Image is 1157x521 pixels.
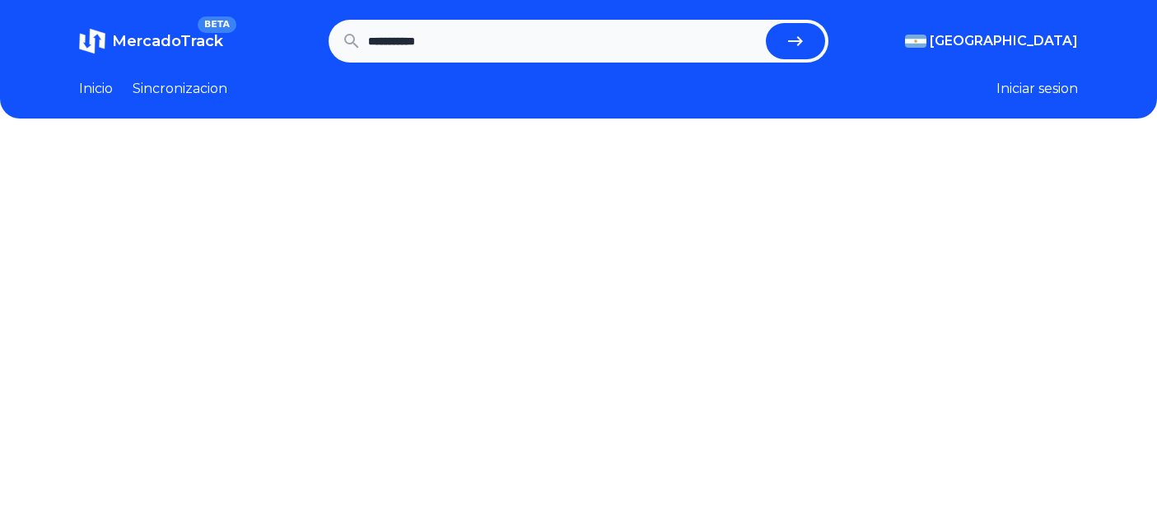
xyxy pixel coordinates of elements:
[79,28,223,54] a: MercadoTrackBETA
[79,28,105,54] img: MercadoTrack
[996,79,1078,99] button: Iniciar sesion
[133,79,227,99] a: Sincronizacion
[112,32,223,50] span: MercadoTrack
[79,79,113,99] a: Inicio
[905,31,1078,51] button: [GEOGRAPHIC_DATA]
[930,31,1078,51] span: [GEOGRAPHIC_DATA]
[198,16,236,33] span: BETA
[905,35,926,48] img: Argentina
